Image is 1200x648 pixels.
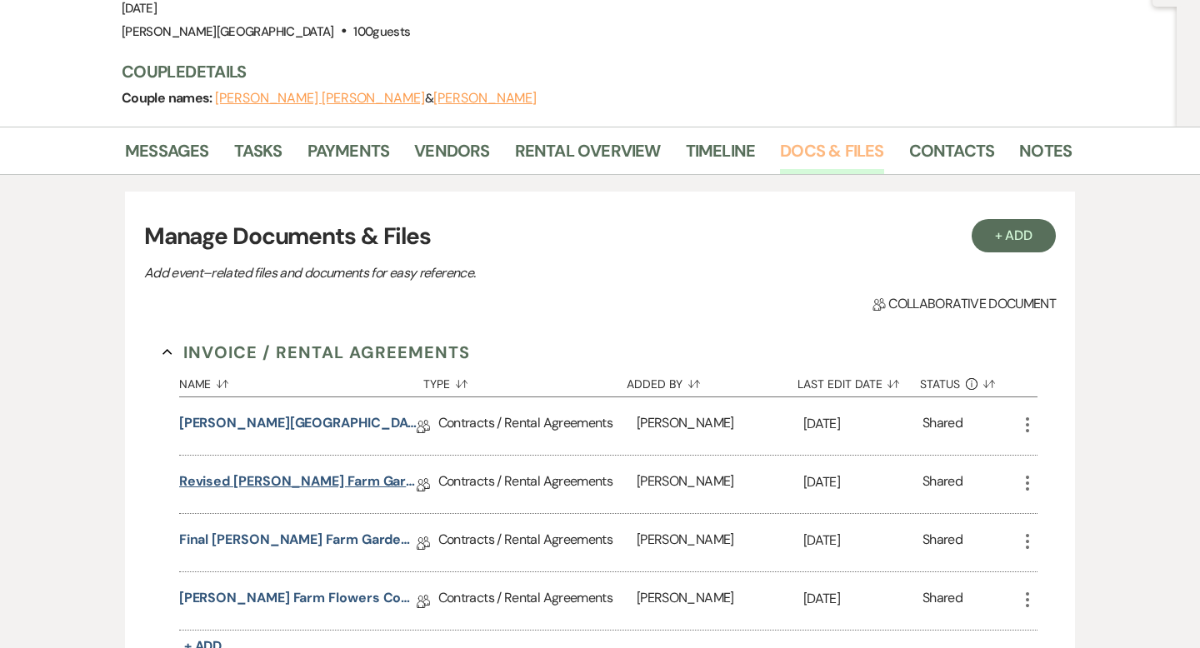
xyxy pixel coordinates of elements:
button: [PERSON_NAME] [433,92,537,105]
a: Payments [307,137,390,174]
div: Shared [922,413,962,439]
button: [PERSON_NAME] [PERSON_NAME] [215,92,425,105]
span: 100 guests [353,23,410,40]
a: Final [PERSON_NAME] Farm Gardens Contract (All-Inclusive) [179,530,417,556]
span: Couple names: [122,89,215,107]
span: [PERSON_NAME][GEOGRAPHIC_DATA] [122,23,334,40]
span: Collaborative document [872,294,1056,314]
div: Shared [922,588,962,614]
div: [PERSON_NAME] [637,514,803,571]
span: & [215,90,537,107]
button: + Add [972,219,1057,252]
a: Messages [125,137,209,174]
div: Contracts / Rental Agreements [438,572,637,630]
a: [PERSON_NAME][GEOGRAPHIC_DATA] Contract (All-Inclusive) [179,413,417,439]
a: Docs & Files [780,137,883,174]
a: Vendors [414,137,489,174]
a: Contacts [909,137,995,174]
a: [PERSON_NAME] Farm Flowers Contract [179,588,417,614]
a: Rental Overview [515,137,661,174]
p: Add event–related files and documents for easy reference. [144,262,727,284]
button: Type [423,365,627,396]
p: [DATE] [803,413,922,435]
div: [PERSON_NAME] [637,572,803,630]
h3: Manage Documents & Files [144,219,1056,254]
button: Last Edit Date [797,365,920,396]
a: Tasks [234,137,282,174]
span: Status [920,378,960,390]
a: Notes [1019,137,1072,174]
p: [DATE] [803,588,922,610]
div: Contracts / Rental Agreements [438,514,637,571]
p: [DATE] [803,471,922,493]
a: Timeline [686,137,756,174]
button: Invoice / Rental Agreements [162,340,470,365]
a: Revised [PERSON_NAME] Farm Gardens Contract (All-Inclusive) [179,471,417,497]
p: [DATE] [803,530,922,551]
div: [PERSON_NAME] [637,397,803,455]
button: Name [179,365,423,396]
div: Shared [922,530,962,556]
div: Shared [922,471,962,497]
button: Status [920,365,1017,396]
button: Added By [627,365,797,396]
div: [PERSON_NAME] [637,456,803,513]
div: Contracts / Rental Agreements [438,397,637,455]
h3: Couple Details [122,60,1055,83]
div: Contracts / Rental Agreements [438,456,637,513]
